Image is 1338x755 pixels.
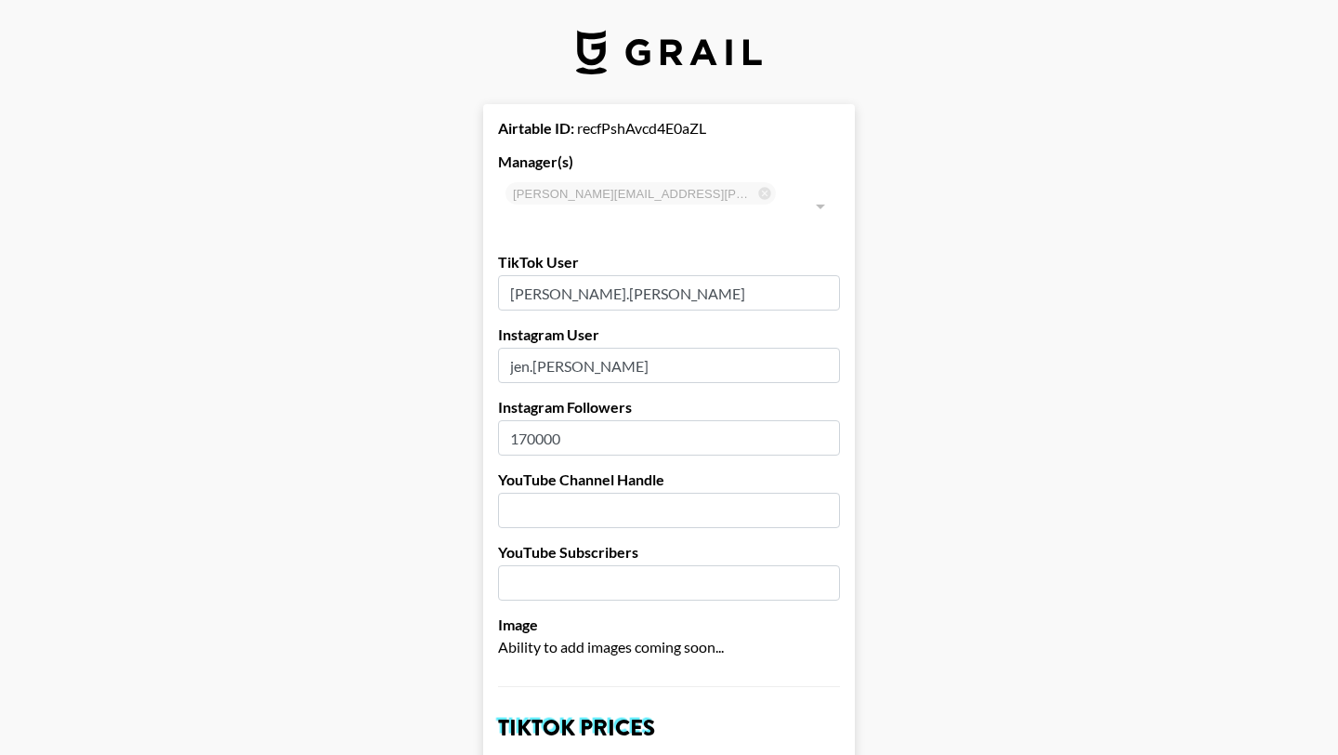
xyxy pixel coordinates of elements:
label: Manager(s) [498,152,840,171]
div: recfPshAvcd4E0aZL [498,119,840,138]
strong: Airtable ID: [498,119,574,137]
img: Grail Talent Logo [576,30,762,74]
span: Ability to add images coming soon... [498,638,724,656]
label: TikTok User [498,253,840,272]
h2: TikTok Prices [498,717,840,739]
label: YouTube Subscribers [498,543,840,562]
label: Instagram User [498,325,840,344]
label: YouTube Channel Handle [498,470,840,489]
label: Image [498,616,840,634]
label: Instagram Followers [498,398,840,417]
